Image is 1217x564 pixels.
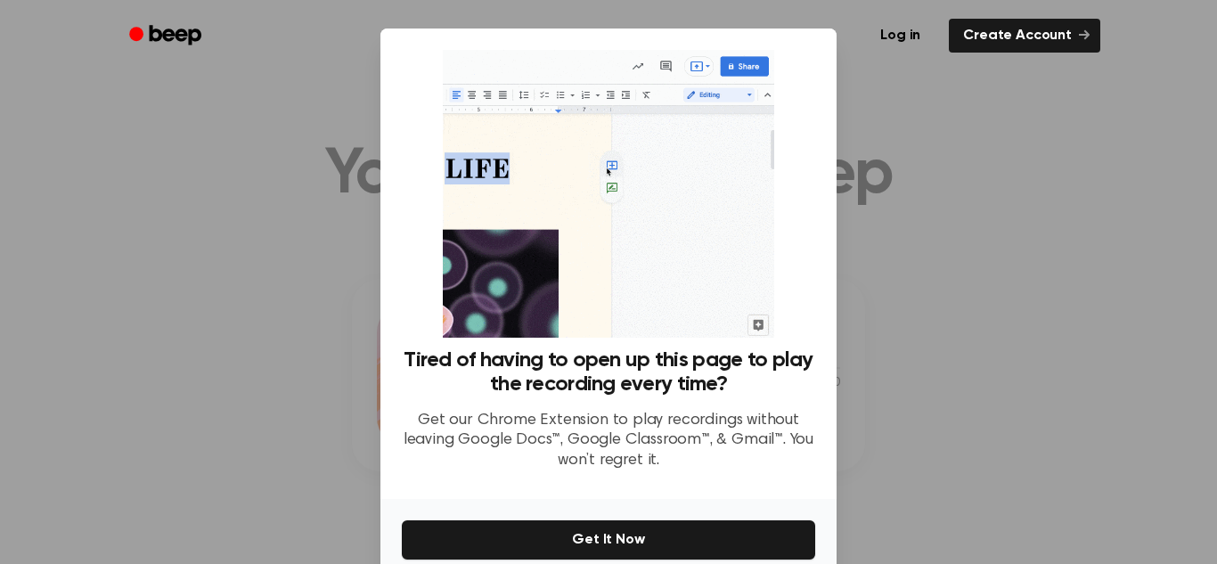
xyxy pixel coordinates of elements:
a: Beep [117,19,217,53]
a: Create Account [949,19,1100,53]
h3: Tired of having to open up this page to play the recording every time? [402,348,815,396]
button: Get It Now [402,520,815,560]
a: Log in [862,15,938,56]
img: Beep extension in action [443,50,773,338]
p: Get our Chrome Extension to play recordings without leaving Google Docs™, Google Classroom™, & Gm... [402,411,815,471]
